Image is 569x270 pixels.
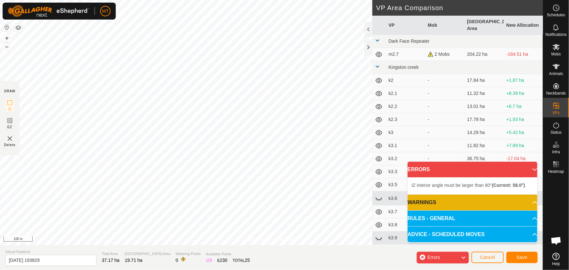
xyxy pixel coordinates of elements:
td: 204.22 ha [464,48,503,61]
div: - [428,129,462,136]
td: k3.7 [386,205,425,218]
span: Heatmap [548,170,564,173]
span: Delete [4,142,16,147]
td: 36.75 ha [464,152,503,165]
a: Help [543,250,569,268]
span: 19.71 ha [125,258,143,263]
span: 37.17 ha [102,258,120,263]
div: DRAW [4,89,15,94]
span: Virtual Paddock [5,249,97,255]
span: Neckbands [546,91,566,95]
b: (Current: 58.0°) [492,183,525,188]
button: – [3,43,11,51]
div: TOTAL [232,257,250,264]
td: 13.01 ha [464,100,503,113]
td: k4 [386,245,425,258]
td: -17.04 ha [504,152,543,165]
span: [GEOGRAPHIC_DATA] Area [125,251,171,257]
button: Save [506,252,538,263]
td: k2.3 [386,113,425,126]
div: - [428,155,462,162]
th: [GEOGRAPHIC_DATA] Area [464,16,503,35]
td: 17.78 ha [464,113,503,126]
p-accordion-header: WARNINGS [408,195,537,210]
span: Notifications [546,33,567,37]
div: - [428,142,462,149]
p-accordion-header: ERRORS [408,162,537,177]
span: ERRORS [408,166,430,173]
td: k3.5 [386,178,425,191]
td: k3.6 [386,191,425,205]
span: Save [517,255,528,260]
p-accordion-header: ADVICE - SCHEDULED MOVES [408,227,537,242]
td: 17.84 ha [464,74,503,87]
span: Schedules [547,13,565,17]
td: -184.51 ha [504,48,543,61]
span: Errors [427,255,440,260]
button: + [3,34,11,42]
span: Mobs [551,52,561,56]
td: k3.9 [386,232,425,245]
img: VP [6,135,14,142]
span: Kingston creek [389,65,419,70]
span: Watering Points [176,251,201,257]
td: 46.51 ha [464,245,503,258]
div: - [428,90,462,97]
div: IZ [206,257,212,264]
p-accordion-header: RULES - GENERAL [408,211,537,226]
th: Mob [425,16,464,35]
td: k3.1 [386,139,425,152]
td: +1.87 ha [504,74,543,87]
a: Contact Us [278,237,297,243]
span: 9 [210,258,212,263]
span: Status [550,130,562,134]
span: IZ interior angle must be larger than 80° . [412,183,526,188]
span: ADVICE - SCHEDULED MOVES [408,231,485,238]
td: k2.1 [386,87,425,100]
td: -26.8 ha [504,245,543,258]
td: 14.29 ha [464,126,503,139]
span: Infra [552,150,560,154]
img: Gallagher Logo [8,5,89,17]
td: 11.82 ha [464,139,503,152]
a: Open chat [547,231,566,250]
td: +5.42 ha [504,126,543,139]
h2: VP Area Comparison [376,4,543,12]
td: k3 [386,126,425,139]
td: k3.2 [386,152,425,165]
button: Cancel [472,252,504,263]
a: Privacy Policy [246,237,270,243]
td: +8.39 ha [504,87,543,100]
th: New Allocation [504,16,543,35]
td: m2.7 [386,48,425,61]
button: Map Layers [14,24,22,32]
span: EZ [7,125,12,129]
span: WARNINGS [408,199,436,206]
div: - [428,116,462,123]
td: +6.7 ha [504,100,543,113]
div: EZ [217,257,227,264]
td: +1.93 ha [504,113,543,126]
td: k3.3 [386,165,425,178]
td: k2.2 [386,100,425,113]
span: Cancel [480,255,495,260]
span: Dark Face Repeater [389,38,430,44]
td: k3.8 [386,218,425,232]
td: k2 [386,74,425,87]
span: Total Area [102,251,120,257]
span: IZ [8,107,12,112]
td: 11.32 ha [464,87,503,100]
span: 25 [245,258,250,263]
div: - [428,103,462,110]
span: 30 [222,258,228,263]
span: Help [552,262,560,266]
p-accordion-content: ERRORS [408,177,537,194]
span: 0 [176,258,178,263]
div: 2 Mobs [428,51,462,58]
span: MT [102,8,109,15]
button: Reset Map [3,23,11,31]
span: Available Points [206,251,250,257]
div: - [428,77,462,84]
span: VPs [552,111,560,115]
span: RULES - GENERAL [408,215,456,222]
